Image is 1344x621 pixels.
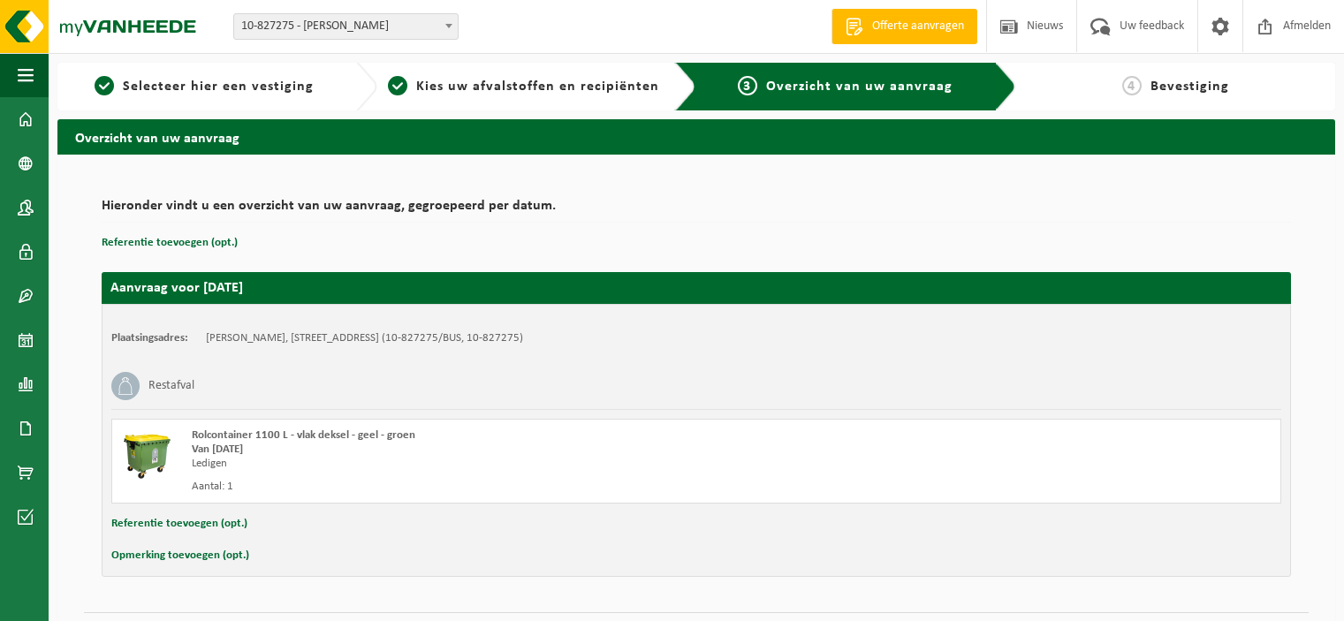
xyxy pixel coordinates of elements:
[102,231,238,254] button: Referentie toevoegen (opt.)
[868,18,968,35] span: Offerte aanvragen
[102,199,1291,223] h2: Hieronder vindt u een overzicht van uw aanvraag, gegroepeerd per datum.
[192,429,415,441] span: Rolcontainer 1100 L - vlak deksel - geel - groen
[192,457,767,471] div: Ledigen
[386,76,662,97] a: 2Kies uw afvalstoffen en recipiënten
[123,80,314,94] span: Selecteer hier een vestiging
[1150,80,1229,94] span: Bevestiging
[148,372,194,400] h3: Restafval
[57,119,1335,154] h2: Overzicht van uw aanvraag
[111,512,247,535] button: Referentie toevoegen (opt.)
[388,76,407,95] span: 2
[206,331,523,345] td: [PERSON_NAME], [STREET_ADDRESS] (10-827275/BUS, 10-827275)
[234,14,458,39] span: 10-827275 - DE KEYSER LUC - LAARNE
[738,76,757,95] span: 3
[192,443,243,455] strong: Van [DATE]
[111,544,249,567] button: Opmerking toevoegen (opt.)
[95,76,114,95] span: 1
[831,9,977,44] a: Offerte aanvragen
[766,80,953,94] span: Overzicht van uw aanvraag
[416,80,659,94] span: Kies uw afvalstoffen en recipiënten
[66,76,342,97] a: 1Selecteer hier een vestiging
[233,13,459,40] span: 10-827275 - DE KEYSER LUC - LAARNE
[111,332,188,344] strong: Plaatsingsadres:
[1122,76,1142,95] span: 4
[192,480,767,494] div: Aantal: 1
[110,281,243,295] strong: Aanvraag voor [DATE]
[121,428,174,481] img: WB-1100-HPE-GN-50.png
